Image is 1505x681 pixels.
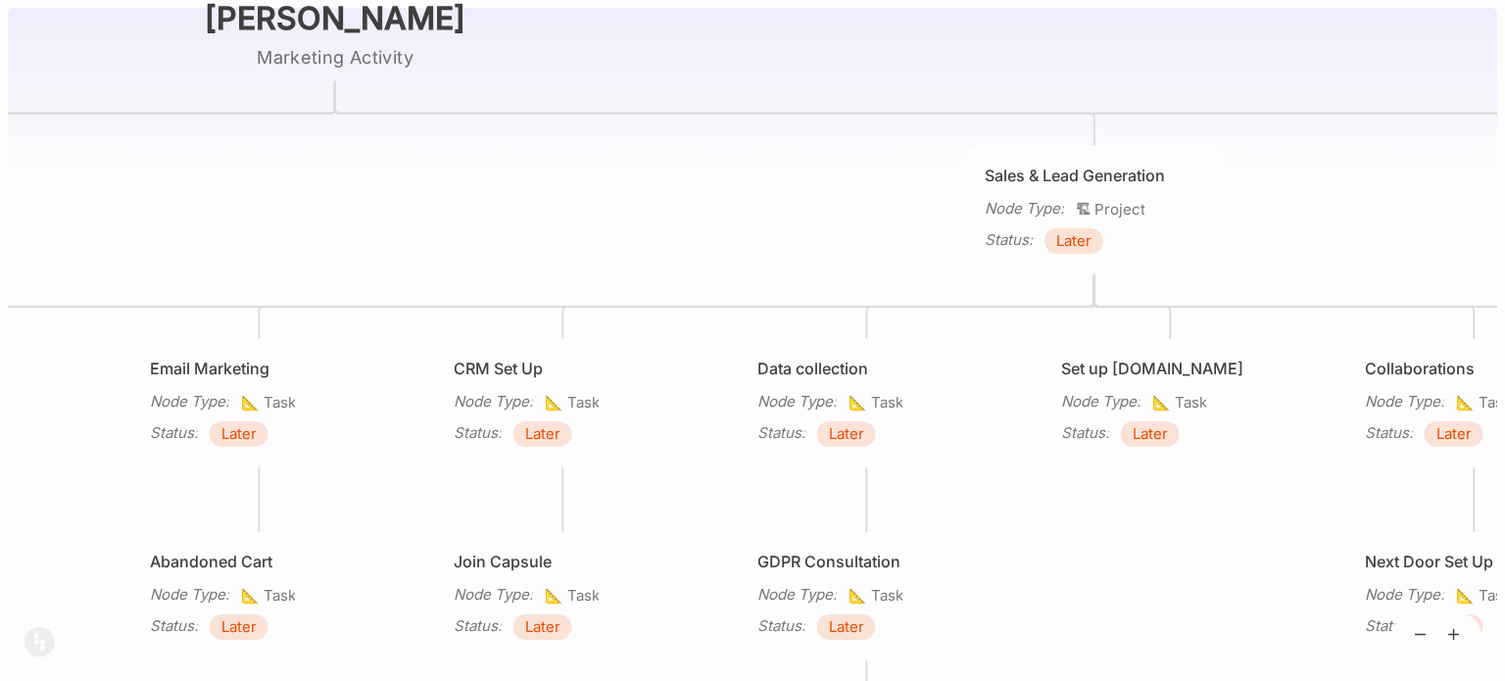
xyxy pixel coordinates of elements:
div: Status : [150,421,198,445]
div: Sales & Lead GenerationNode Type:🏗ProjectStatus:Later [966,145,1223,272]
span: Later [1056,229,1092,253]
div: Node Type : [150,390,229,413]
div: Status : [150,614,198,638]
span: Later [525,615,560,639]
div: Set up [DOMAIN_NAME] [1061,357,1281,380]
div: Node Type : [454,390,533,413]
span: Task [241,584,296,608]
div: Status : [454,421,502,445]
i: 📐 [1152,393,1175,412]
div: GDPR Consultation [757,550,977,573]
span: Later [1436,422,1472,446]
div: Status : [757,421,805,445]
span: Task [1152,391,1207,414]
div: Node Type : [985,197,1064,220]
div: Status : [985,228,1033,252]
div: Node Type : [454,583,533,607]
div: CRM Set UpNode Type:📐TaskStatus:Later [435,338,692,465]
i: 📐 [241,586,264,605]
div: Join Capsule [454,550,673,573]
div: Data collectionNode Type:📐TaskStatus:Later [739,338,995,465]
div: Abandoned Cart [150,550,369,573]
textarea: Marketing Activity [139,46,531,70]
i: 📐 [849,586,871,605]
div: Node Type : [757,390,837,413]
div: CRM Set Up [454,357,673,380]
div: Email MarketingNode Type:📐TaskStatus:Later [131,338,388,465]
span: Task [545,391,600,414]
div: Sales & Lead Generation [985,164,1204,187]
div: Node Type : [1061,390,1141,413]
i: 📐 [1456,393,1479,412]
span: Task [241,391,296,414]
span: Task [545,584,600,608]
i: 📐 [1456,586,1479,605]
img: svg%3e [24,626,55,657]
div: Status : [1365,614,1413,638]
div: Email Marketing [150,357,369,380]
div: GDPR ConsultationNode Type:📐TaskStatus:Later [739,531,995,658]
span: Later [221,615,257,639]
span: Project [1076,198,1145,221]
div: Node Type : [1365,390,1444,413]
span: Later [221,422,257,446]
span: Task [849,391,903,414]
span: Later [829,615,864,639]
i: 📐 [545,586,567,605]
span: Later [829,422,864,446]
i: 🏗 [1076,200,1094,219]
div: Node Type : [1365,583,1444,607]
div: Node Type : [150,583,229,607]
div: Status : [454,614,502,638]
div: Status : [757,614,805,638]
i: 📐 [849,393,871,412]
div: Data collection [757,357,977,380]
span: Later [525,422,560,446]
i: 📐 [241,393,264,412]
div: Join CapsuleNode Type:📐TaskStatus:Later [435,531,692,658]
div: Set up [DOMAIN_NAME]Node Type:📐TaskStatus:Later [1043,338,1299,465]
div: Status : [1365,421,1413,445]
div: Node Type : [757,583,837,607]
div: Abandoned CartNode Type:📐TaskStatus:Later [131,531,388,658]
span: Task [849,584,903,608]
span: Later [1133,422,1168,446]
div: Status : [1061,421,1109,445]
i: 📐 [545,393,567,412]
